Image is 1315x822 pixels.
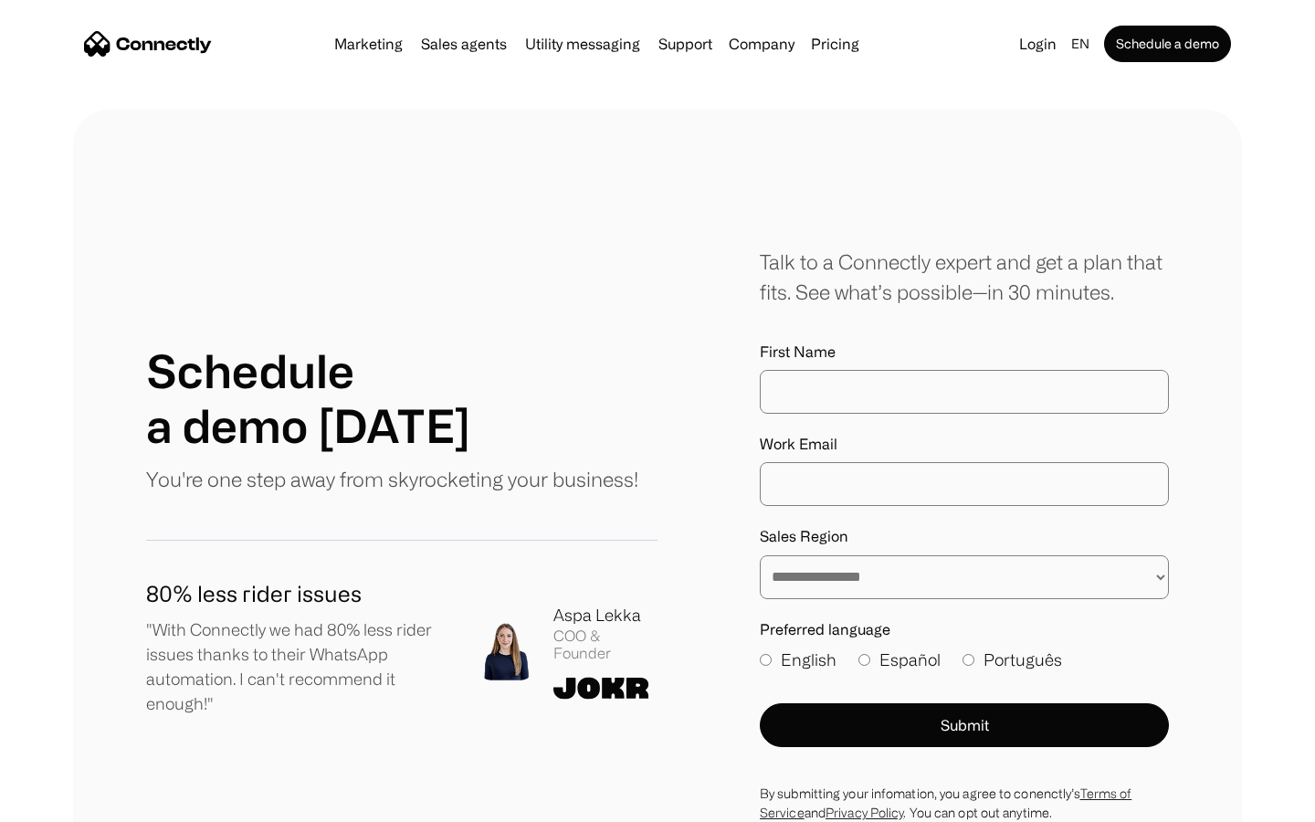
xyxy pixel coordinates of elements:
div: By submitting your infomation, you agree to conenctly’s and . You can opt out anytime. [760,784,1169,822]
label: English [760,648,836,672]
h1: Schedule a demo [DATE] [146,343,470,453]
label: Español [858,648,941,672]
ul: Language list [37,790,110,816]
label: Preferred language [760,621,1169,638]
a: Pricing [804,37,867,51]
a: Terms of Service [760,786,1131,819]
input: English [760,654,772,666]
div: Talk to a Connectly expert and get a plan that fits. See what’s possible—in 30 minutes. [760,247,1169,307]
p: You're one step away from skyrocketing your business! [146,464,638,494]
div: COO & Founder [553,627,657,662]
input: Español [858,654,870,666]
div: Company [729,31,794,57]
a: Support [651,37,720,51]
p: "With Connectly we had 80% less rider issues thanks to their WhatsApp automation. I can't recomme... [146,617,447,716]
label: First Name [760,343,1169,361]
div: Aspa Lekka [553,603,657,627]
button: Submit [760,703,1169,747]
a: Utility messaging [518,37,647,51]
aside: Language selected: English [18,788,110,816]
div: en [1071,31,1089,57]
a: Schedule a demo [1104,26,1231,62]
a: Sales agents [414,37,514,51]
a: Login [1012,31,1064,57]
label: Português [963,648,1062,672]
a: Privacy Policy [826,806,903,819]
label: Sales Region [760,528,1169,545]
a: Marketing [327,37,410,51]
h1: 80% less rider issues [146,577,447,610]
input: Português [963,654,974,666]
label: Work Email [760,436,1169,453]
